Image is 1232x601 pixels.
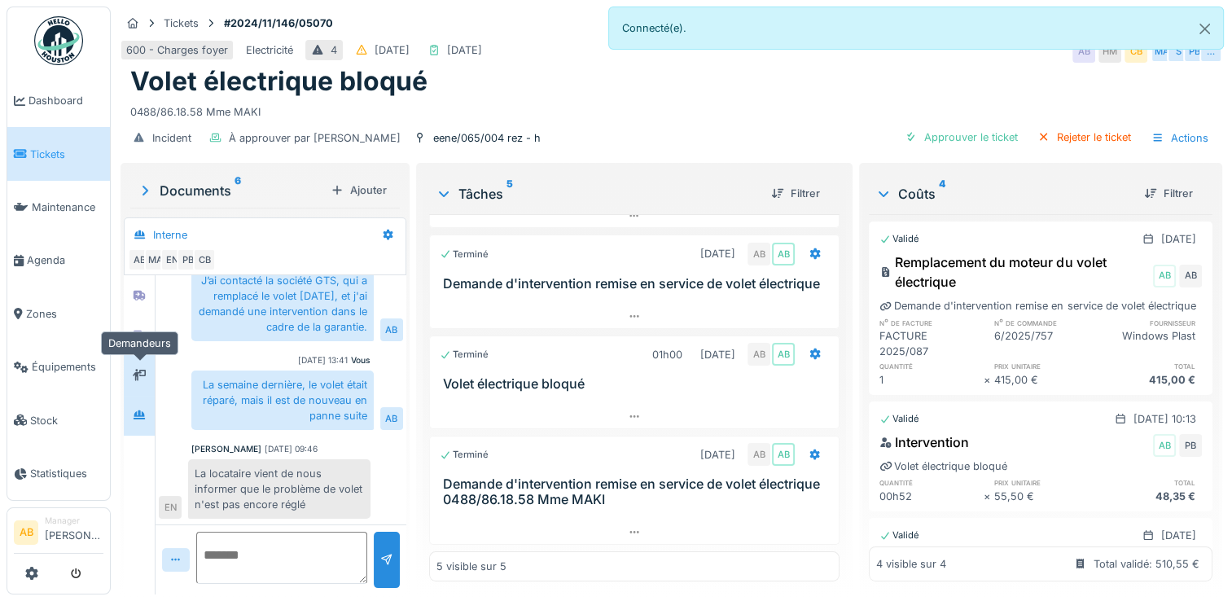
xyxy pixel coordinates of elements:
div: Rejeter le ticket [1031,126,1138,148]
span: Tickets [30,147,103,162]
div: 1 [879,372,984,388]
h6: quantité [879,361,984,371]
div: [DATE] [1161,231,1196,247]
div: [DATE] [447,42,482,58]
div: Tickets [164,15,199,31]
div: Validé [879,232,919,246]
span: Dashboard [28,93,103,108]
div: [PERSON_NAME] [191,443,261,455]
span: Agenda [27,252,103,268]
div: Tâches [436,184,758,204]
div: CB [1125,40,1147,63]
button: Close [1186,7,1223,50]
span: Équipements [32,359,103,375]
div: Coûts [875,184,1131,204]
div: CB [193,248,216,271]
a: Tickets [7,127,110,180]
div: HM [1098,40,1121,63]
a: Maintenance [7,181,110,234]
div: Incident [152,130,191,146]
div: Approuver le ticket [898,126,1024,148]
strong: #2024/11/146/05070 [217,15,340,31]
div: Terminé [440,348,489,362]
h6: total [1098,477,1202,488]
a: AB Manager[PERSON_NAME] [14,515,103,554]
div: Demande d'intervention remise en service de volet électrique [879,298,1195,314]
h3: Volet électrique bloqué [443,376,832,392]
div: 415,00 € [994,372,1098,388]
div: Actions [1144,126,1216,150]
div: Ajouter [324,179,393,201]
div: 4 [331,42,337,58]
h3: Demande d'intervention remise en service de volet électrique 0488/86.18.58 Mme MAKI [443,476,832,507]
div: AB [772,243,795,265]
div: La semaine dernière, le volet était réparé, mais il est de nouveau en panne suite [191,371,374,431]
div: AB [772,443,795,466]
div: FACTURE 2025/087 [879,328,984,359]
div: PB [1179,434,1202,457]
div: 4 visible sur 4 [876,556,946,572]
div: 55,50 € [994,489,1098,504]
div: [DATE] [1161,528,1196,543]
h6: quantité [879,477,984,488]
div: AB [1179,265,1202,287]
h3: Demande d'intervention remise en service de volet électrique [443,276,832,292]
div: eene/065/004 rez - h [433,130,541,146]
div: AB [748,243,770,265]
div: AB [748,343,770,366]
div: [DATE] [700,347,735,362]
div: Vous [351,354,370,366]
div: Filtrer [1138,182,1199,204]
div: Windows Plast [1098,328,1202,359]
h6: n° de commande [994,318,1098,328]
span: Maintenance [32,200,103,215]
div: La locataire vient de nous informer que le problème de volet n'est pas encore réglé [188,459,370,520]
h1: Volet électrique bloqué [130,66,427,97]
div: Demandeurs [101,331,178,355]
div: MA [144,248,167,271]
div: [DATE] [375,42,410,58]
div: AB [128,248,151,271]
div: EN [159,496,182,519]
div: Validé [879,529,919,542]
a: Zones [7,287,110,340]
div: [DATE] 09:46 [265,443,318,455]
div: Terminé [440,448,489,462]
span: Zones [26,306,103,322]
div: AB [1072,40,1095,63]
span: Statistiques [30,466,103,481]
div: J’ai contacté la société GTS, qui a remplacé le volet [DATE], et j'ai demandé une intervention da... [191,266,374,342]
a: Statistiques [7,447,110,500]
img: Badge_color-CXgf-gQk.svg [34,16,83,65]
div: Filtrer [765,182,826,204]
div: AB [1153,434,1176,457]
div: Remplacement du moteur du volet électrique [879,252,1150,292]
li: [PERSON_NAME] [45,515,103,550]
div: À approuver par [PERSON_NAME] [229,130,401,146]
h6: fournisseur [1098,318,1202,328]
div: [DATE] 10:13 [1133,411,1196,427]
a: Agenda [7,234,110,287]
div: AB [380,407,403,430]
h6: prix unitaire [994,361,1098,371]
div: × [984,489,994,504]
div: AB [748,443,770,466]
div: 48,35 € [1098,489,1202,504]
div: Interne [153,227,187,243]
h6: prix unitaire [994,477,1098,488]
h6: n° de facture [879,318,984,328]
div: 0488/86.18.58 Mme MAKI [130,98,1212,120]
div: S [1167,40,1190,63]
div: 00h52 [879,489,984,504]
h6: total [1098,361,1202,371]
div: 6/2025/757 [994,328,1098,359]
div: Electricité [246,42,293,58]
div: … [1199,40,1222,63]
div: Manager [45,515,103,527]
div: MA [1151,40,1173,63]
a: Stock [7,393,110,446]
span: Stock [30,413,103,428]
div: Total validé: 510,55 € [1094,556,1199,572]
div: × [984,372,994,388]
div: 01h00 [652,347,682,362]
